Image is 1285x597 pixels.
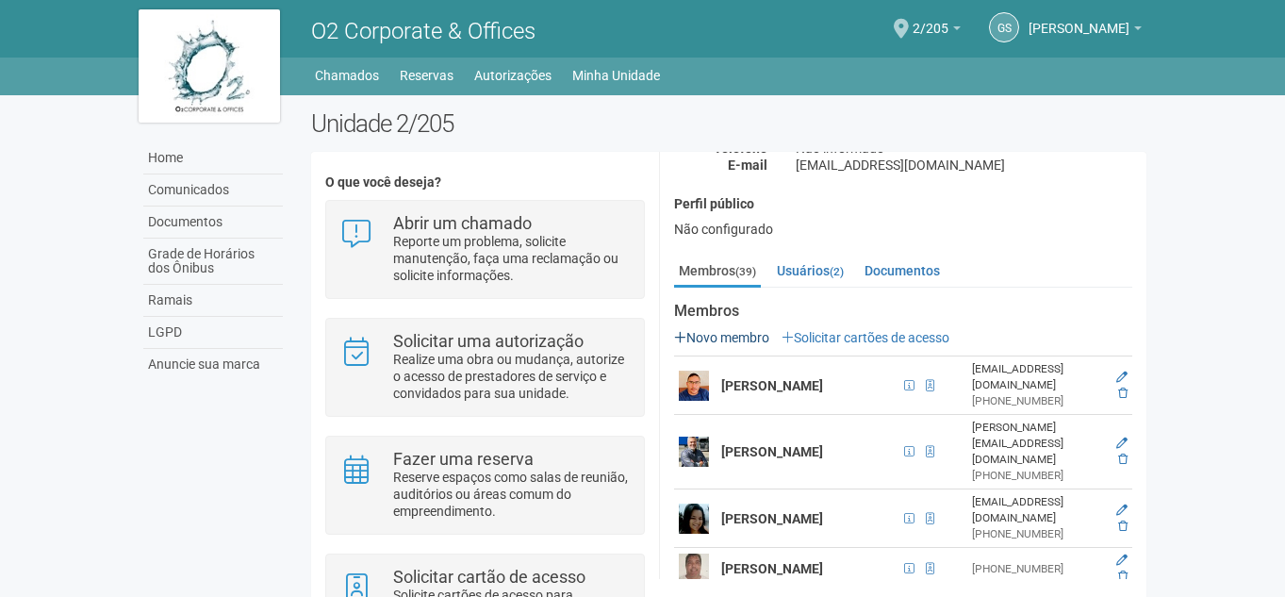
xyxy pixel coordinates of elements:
[782,330,949,345] a: Solicitar cartões de acesso
[679,371,709,401] img: user.png
[972,361,1104,393] div: [EMAIL_ADDRESS][DOMAIN_NAME]
[393,469,630,520] p: Reserve espaços como salas de reunião, auditórios ou áreas comum do empreendimento.
[721,378,823,393] strong: [PERSON_NAME]
[679,554,709,584] img: user.png
[143,174,283,207] a: Comunicados
[311,18,535,44] span: O2 Corporate & Offices
[340,333,630,402] a: Solicitar uma autorização Realize uma obra ou mudança, autorize o acesso de prestadores de serviç...
[972,420,1104,468] div: [PERSON_NAME][EMAIL_ADDRESS][DOMAIN_NAME]
[735,265,756,278] small: (39)
[721,511,823,526] strong: [PERSON_NAME]
[674,303,1132,320] strong: Membros
[972,393,1104,409] div: [PHONE_NUMBER]
[913,3,948,36] span: 2/205
[679,504,709,534] img: user.png
[315,62,379,89] a: Chamados
[721,444,823,459] strong: [PERSON_NAME]
[143,207,283,239] a: Documentos
[1029,24,1142,39] a: [PERSON_NAME]
[860,257,945,285] a: Documentos
[393,213,532,233] strong: Abrir um chamado
[972,468,1104,484] div: [PHONE_NUMBER]
[1116,437,1128,450] a: Editar membro
[400,62,453,89] a: Reservas
[139,9,280,123] img: logo.jpg
[679,437,709,467] img: user.png
[143,317,283,349] a: LGPD
[830,265,844,278] small: (2)
[340,215,630,284] a: Abrir um chamado Reporte um problema, solicite manutenção, faça uma reclamação ou solicite inform...
[714,141,767,156] strong: Telefone
[972,561,1104,577] div: [PHONE_NUMBER]
[393,449,534,469] strong: Fazer uma reserva
[393,351,630,402] p: Realize uma obra ou mudança, autorize o acesso de prestadores de serviço e convidados para sua un...
[1118,453,1128,466] a: Excluir membro
[325,175,645,190] h4: O que você deseja?
[1118,387,1128,400] a: Excluir membro
[572,62,660,89] a: Minha Unidade
[143,349,283,380] a: Anuncie sua marca
[1118,520,1128,533] a: Excluir membro
[311,109,1147,138] h2: Unidade 2/205
[674,221,1132,238] div: Não configurado
[972,526,1104,542] div: [PHONE_NUMBER]
[1116,554,1128,567] a: Editar membro
[674,330,769,345] a: Novo membro
[340,451,630,520] a: Fazer uma reserva Reserve espaços como salas de reunião, auditórios ou áreas comum do empreendime...
[721,561,823,576] strong: [PERSON_NAME]
[1029,3,1129,36] span: Gilberto Stiebler Filho
[393,233,630,284] p: Reporte um problema, solicite manutenção, faça uma reclamação ou solicite informações.
[772,257,848,285] a: Usuários(2)
[989,12,1019,42] a: GS
[972,494,1104,526] div: [EMAIL_ADDRESS][DOMAIN_NAME]
[1118,570,1128,583] a: Excluir membro
[1116,371,1128,384] a: Editar membro
[474,62,552,89] a: Autorizações
[728,158,767,173] strong: E-mail
[913,24,961,39] a: 2/205
[143,239,283,285] a: Grade de Horários dos Ônibus
[393,331,584,351] strong: Solicitar uma autorização
[782,157,1146,174] div: [EMAIL_ADDRESS][DOMAIN_NAME]
[143,142,283,174] a: Home
[674,197,1132,211] h4: Perfil público
[393,567,585,587] strong: Solicitar cartão de acesso
[674,257,761,288] a: Membros(39)
[143,285,283,317] a: Ramais
[1116,504,1128,517] a: Editar membro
